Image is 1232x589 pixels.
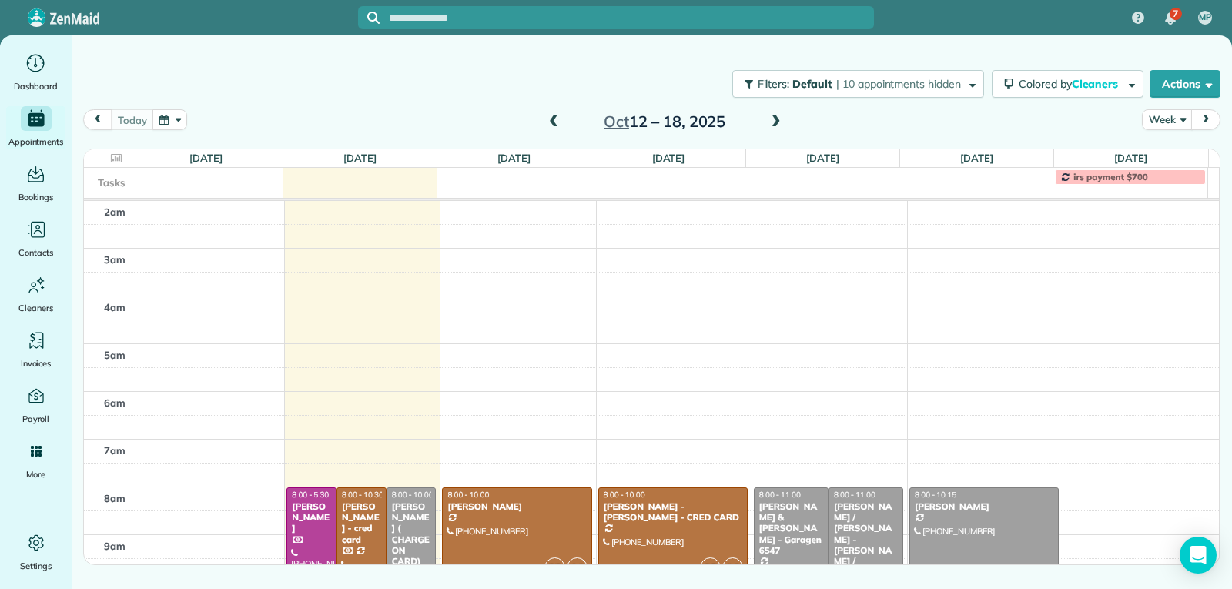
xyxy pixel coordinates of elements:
span: Dashboard [14,79,58,94]
button: Week [1142,109,1192,130]
span: 3am [104,253,126,266]
a: [DATE] [806,152,839,164]
span: Invoices [21,356,52,371]
span: 8:00 - 10:30 [342,490,383,500]
a: [DATE] [960,152,993,164]
a: Filters: Default | 10 appointments hidden [725,70,984,98]
span: 5am [104,349,126,361]
span: 2am [104,206,126,218]
a: [DATE] [497,152,531,164]
span: 8:00 - 10:00 [604,490,645,500]
span: 7am [104,444,126,457]
span: AC [567,557,588,578]
div: [PERSON_NAME] [447,501,587,512]
span: More [26,467,45,482]
span: 8:00 - 10:00 [447,490,489,500]
div: [PERSON_NAME] [291,501,332,534]
span: 8:00 - 10:00 [392,490,434,500]
span: Appointments [8,134,64,149]
h2: 12 – 18, 2025 [568,113,761,130]
button: today [111,109,153,130]
span: 8:00 - 11:00 [834,490,875,500]
span: | 10 appointments hidden [836,77,961,91]
span: AC [722,557,743,578]
a: Invoices [6,328,65,371]
span: MP [1199,12,1211,24]
div: [PERSON_NAME] - cred card [341,501,382,546]
span: Oct [604,112,629,131]
a: Bookings [6,162,65,205]
button: Focus search [358,12,380,24]
span: 8:00 - 11:00 [759,490,801,500]
a: Settings [6,530,65,574]
span: Payroll [22,411,50,427]
span: Cleaners [1072,77,1121,91]
div: [PERSON_NAME] & [PERSON_NAME] - Garagen 6547 [758,501,824,557]
span: 8:00 - 10:15 [915,490,956,500]
span: 8:00 - 5:30 [292,490,329,500]
span: 4am [104,301,126,313]
span: 6am [104,397,126,409]
span: 9am [104,540,126,552]
a: Contacts [6,217,65,260]
a: [DATE] [343,152,377,164]
a: Dashboard [6,51,65,94]
span: Bookings [18,189,54,205]
span: irs payment $700 [1073,171,1147,182]
button: Actions [1150,70,1220,98]
button: next [1191,109,1220,130]
span: 8am [104,492,126,504]
span: Filters: [758,77,790,91]
div: [PERSON_NAME] [914,501,1054,512]
span: Cleaners [18,300,53,316]
span: Colored by [1019,77,1123,91]
button: Filters: Default | 10 appointments hidden [732,70,984,98]
a: [DATE] [652,152,685,164]
a: [DATE] [1114,152,1147,164]
span: Default [792,77,833,91]
a: [DATE] [189,152,223,164]
svg: Focus search [367,12,380,24]
span: RF [544,557,565,578]
button: prev [83,109,112,130]
div: [PERSON_NAME] -[PERSON_NAME] - CRED CARD [603,501,743,524]
a: Payroll [6,383,65,427]
div: Open Intercom Messenger [1180,537,1217,574]
a: Cleaners [6,273,65,316]
button: Colored byCleaners [992,70,1143,98]
a: Appointments [6,106,65,149]
div: 7 unread notifications [1154,2,1187,35]
span: 7 [1173,8,1178,20]
span: Contacts [18,245,53,260]
span: RF [700,557,721,578]
span: Settings [20,558,52,574]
